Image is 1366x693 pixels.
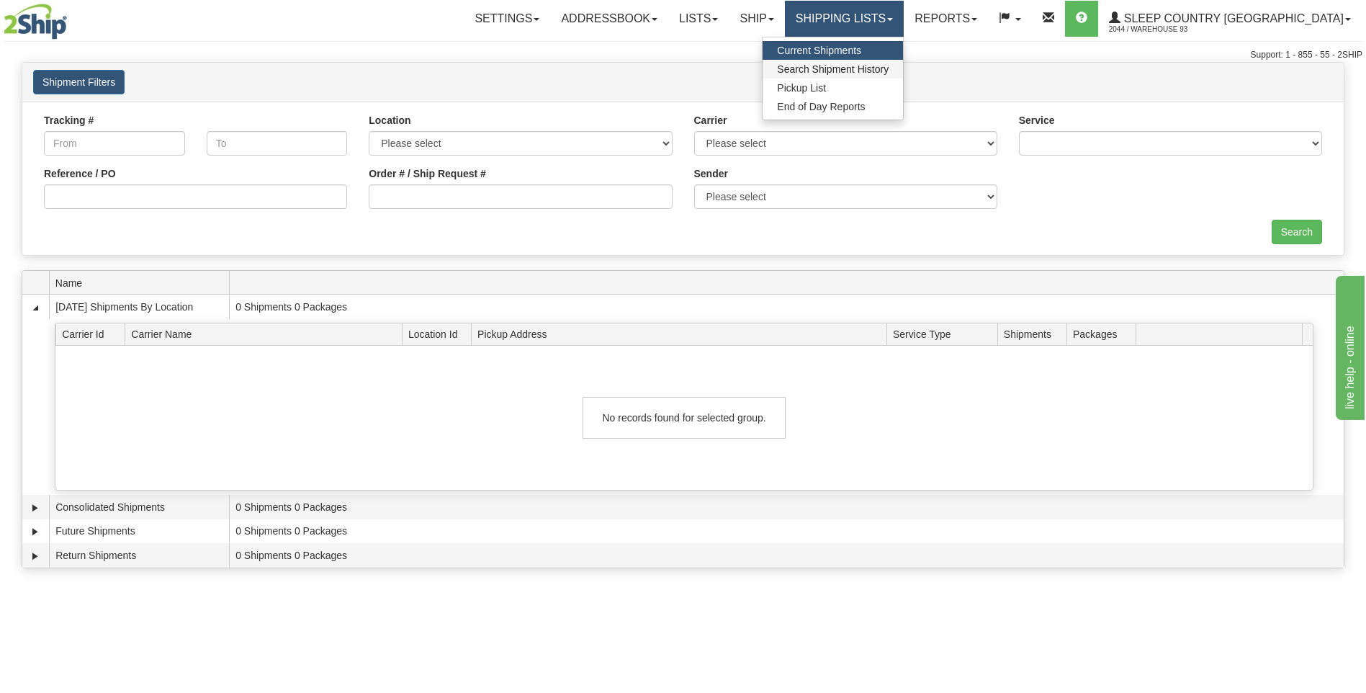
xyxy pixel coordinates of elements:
[785,1,904,37] a: Shipping lists
[763,97,903,116] a: End of Day Reports
[777,45,861,56] span: Current Shipments
[207,131,348,156] input: To
[1004,323,1067,345] span: Shipments
[1333,273,1365,420] iframe: chat widget
[62,323,125,345] span: Carrier Id
[763,60,903,79] a: Search Shipment History
[893,323,997,345] span: Service Type
[49,495,229,519] td: Consolidated Shipments
[44,113,94,128] label: Tracking #
[229,495,1344,519] td: 0 Shipments 0 Packages
[4,49,1362,61] div: Support: 1 - 855 - 55 - 2SHIP
[28,300,42,315] a: Collapse
[369,166,486,181] label: Order # / Ship Request #
[4,4,67,40] img: logo2044.jpg
[28,549,42,563] a: Expand
[729,1,784,37] a: Ship
[131,323,402,345] span: Carrier Name
[369,113,410,128] label: Location
[1098,1,1362,37] a: Sleep Country [GEOGRAPHIC_DATA] 2044 / Warehouse 93
[229,295,1344,319] td: 0 Shipments 0 Packages
[28,501,42,515] a: Expand
[1109,22,1217,37] span: 2044 / Warehouse 93
[777,82,826,94] span: Pickup List
[777,63,889,75] span: Search Shipment History
[229,519,1344,544] td: 0 Shipments 0 Packages
[464,1,550,37] a: Settings
[408,323,472,345] span: Location Id
[229,543,1344,568] td: 0 Shipments 0 Packages
[668,1,729,37] a: Lists
[28,524,42,539] a: Expand
[694,113,727,128] label: Carrier
[49,543,229,568] td: Return Shipments
[1272,220,1322,244] input: Search
[694,166,728,181] label: Sender
[1120,12,1344,24] span: Sleep Country [GEOGRAPHIC_DATA]
[550,1,668,37] a: Addressbook
[1073,323,1136,345] span: Packages
[44,131,185,156] input: From
[1019,113,1055,128] label: Service
[55,272,229,294] span: Name
[904,1,988,37] a: Reports
[763,41,903,60] a: Current Shipments
[763,79,903,97] a: Pickup List
[777,101,865,112] span: End of Day Reports
[583,397,786,439] div: No records found for selected group.
[11,9,133,26] div: live help - online
[33,70,125,94] button: Shipment Filters
[49,295,229,319] td: [DATE] Shipments By Location
[49,519,229,544] td: Future Shipments
[477,323,886,345] span: Pickup Address
[44,166,116,181] label: Reference / PO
